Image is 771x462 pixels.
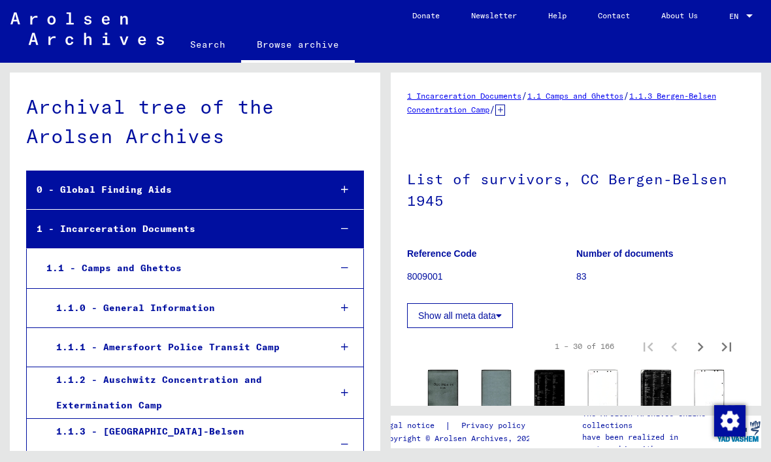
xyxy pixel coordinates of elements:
h1: List of survivors, CC Bergen-Belsen 1945 [407,149,745,228]
img: 001.jpg [534,370,565,410]
button: Previous page [661,333,687,359]
img: Change consent [714,405,746,437]
div: 1 – 30 of 166 [555,340,614,352]
div: 1.1 - Camps and Ghettos [37,256,320,281]
button: Show all meta data [407,303,513,328]
img: Arolsen_neg.svg [10,12,164,45]
img: 001.jpg [428,370,458,410]
span: EN [729,12,744,21]
b: Reference Code [407,248,477,259]
img: 002.jpg [695,370,725,410]
img: 002.jpg [588,370,618,410]
div: 1.1.1 - Amersfoort Police Transit Camp [46,335,320,360]
div: 1 - Incarceration Documents [27,216,320,242]
p: have been realized in partnership with [582,431,715,455]
div: 1.1.0 - General Information [46,295,320,321]
a: Legal notice [380,419,445,433]
button: Last page [714,333,740,359]
p: 8009001 [407,270,576,284]
a: Browse archive [241,29,355,63]
img: 001.jpg [641,370,671,408]
div: Change consent [714,404,745,436]
p: The Arolsen Archives online collections [582,408,715,431]
p: 83 [576,270,745,284]
div: 1.1.2 - Auschwitz Concentration and Extermination Camp [46,367,320,418]
button: First page [635,333,661,359]
div: | [380,419,541,433]
p: Copyright © Arolsen Archives, 2021 [380,433,541,444]
span: / [489,103,495,115]
a: Search [174,29,241,60]
span: / [521,90,527,101]
span: / [623,90,629,101]
button: Next page [687,333,714,359]
a: 1 Incarceration Documents [407,91,521,101]
a: 1.1 Camps and Ghettos [527,91,623,101]
div: 0 - Global Finding Aids [27,177,320,203]
b: Number of documents [576,248,674,259]
div: Archival tree of the Arolsen Archives [26,92,364,151]
img: 002.jpg [482,370,512,410]
a: Privacy policy [451,419,541,433]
